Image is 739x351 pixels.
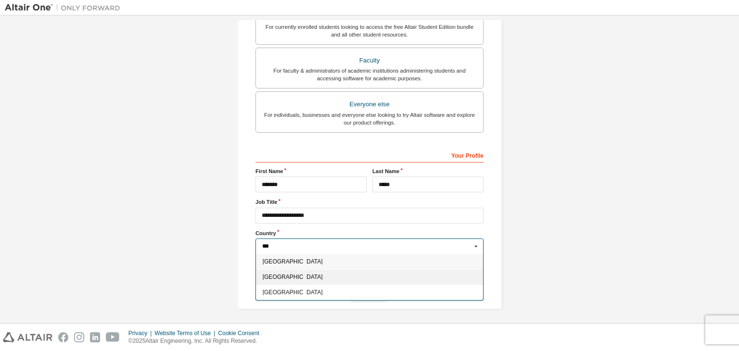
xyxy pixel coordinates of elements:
[255,198,484,206] label: Job Title
[263,289,477,295] span: [GEOGRAPHIC_DATA]
[262,23,477,38] div: For currently enrolled students looking to access the free Altair Student Edition bundle and all ...
[255,167,367,175] label: First Name
[263,259,477,264] span: [GEOGRAPHIC_DATA]
[255,229,484,237] label: Country
[262,67,477,82] div: For faculty & administrators of academic institutions administering students and accessing softwa...
[58,332,68,342] img: facebook.svg
[263,274,477,280] span: [GEOGRAPHIC_DATA]
[372,167,484,175] label: Last Name
[128,329,154,337] div: Privacy
[128,337,265,345] p: © 2025 Altair Engineering, Inc. All Rights Reserved.
[90,332,100,342] img: linkedin.svg
[262,98,477,111] div: Everyone else
[154,329,218,337] div: Website Terms of Use
[74,332,84,342] img: instagram.svg
[255,147,484,163] div: Your Profile
[5,3,125,13] img: Altair One
[262,54,477,67] div: Faculty
[3,332,52,342] img: altair_logo.svg
[218,329,265,337] div: Cookie Consent
[106,332,120,342] img: youtube.svg
[262,111,477,126] div: For individuals, businesses and everyone else looking to try Altair software and explore our prod...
